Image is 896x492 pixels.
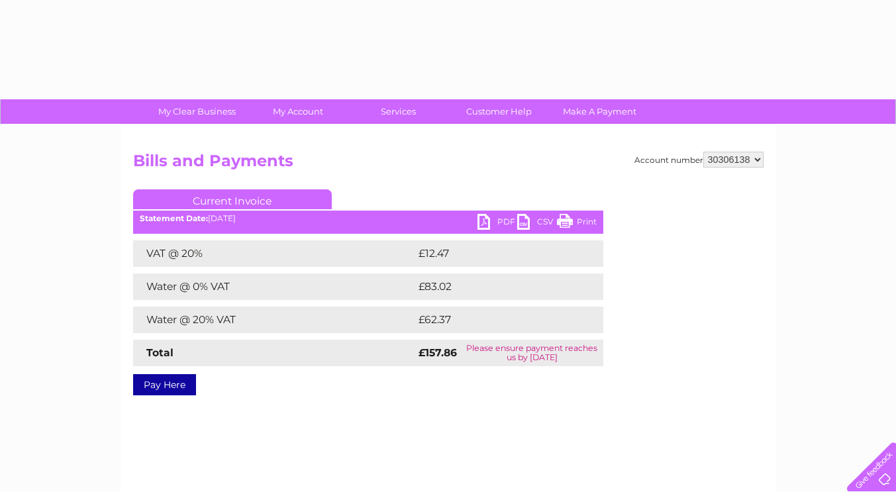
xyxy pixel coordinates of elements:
td: Water @ 0% VAT [133,273,415,300]
td: Water @ 20% VAT [133,307,415,333]
a: Current Invoice [133,189,332,209]
a: PDF [477,214,517,233]
b: Statement Date: [140,213,208,223]
td: £62.37 [415,307,576,333]
a: Services [344,99,453,124]
a: Customer Help [444,99,554,124]
strong: £157.86 [419,346,457,359]
div: Account number [634,152,764,168]
a: CSV [517,214,557,233]
a: Make A Payment [545,99,654,124]
td: £12.47 [415,240,575,267]
a: My Clear Business [142,99,252,124]
td: £83.02 [415,273,576,300]
strong: Total [146,346,174,359]
a: Pay Here [133,374,196,395]
td: VAT @ 20% [133,240,415,267]
a: My Account [243,99,352,124]
div: [DATE] [133,214,603,223]
a: Print [557,214,597,233]
h2: Bills and Payments [133,152,764,177]
td: Please ensure payment reaches us by [DATE] [461,340,603,366]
